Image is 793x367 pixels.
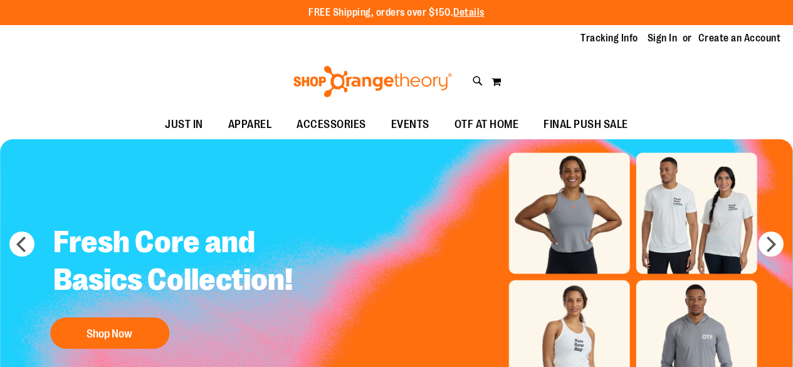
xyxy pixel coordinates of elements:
span: JUST IN [165,110,203,139]
p: FREE Shipping, orders over $150. [308,6,485,20]
button: prev [9,231,34,257]
a: Create an Account [698,31,781,45]
a: APPAREL [216,110,285,139]
span: APPAREL [228,110,272,139]
a: Sign In [648,31,678,45]
span: EVENTS [391,110,429,139]
a: ACCESSORIES [284,110,379,139]
span: OTF AT HOME [454,110,519,139]
span: ACCESSORIES [297,110,366,139]
img: Shop Orangetheory [291,66,454,97]
a: Details [453,7,485,18]
a: Fresh Core and Basics Collection! Shop Now [44,214,322,355]
a: EVENTS [379,110,442,139]
a: FINAL PUSH SALE [531,110,641,139]
a: JUST IN [152,110,216,139]
a: OTF AT HOME [442,110,532,139]
button: Shop Now [50,317,169,349]
h2: Fresh Core and Basics Collection! [44,214,322,311]
span: FINAL PUSH SALE [544,110,628,139]
a: Tracking Info [580,31,638,45]
button: next [759,231,784,257]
